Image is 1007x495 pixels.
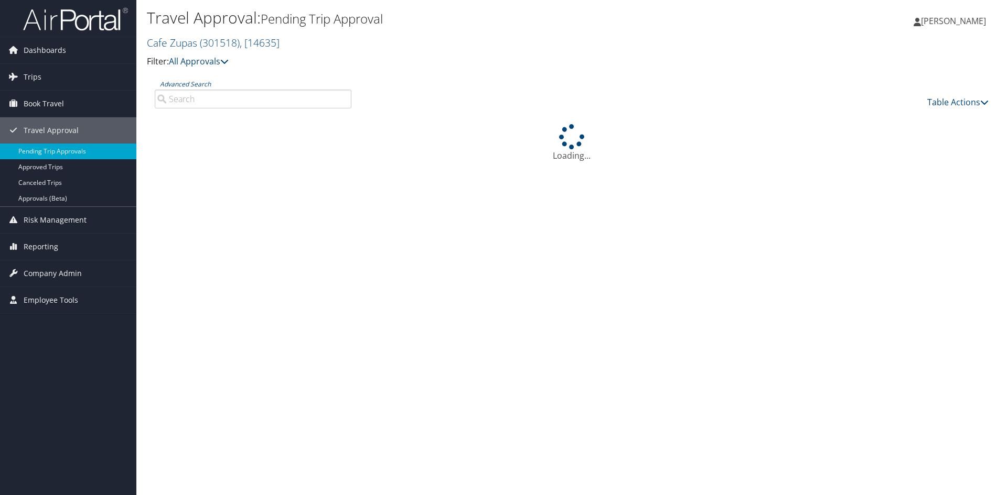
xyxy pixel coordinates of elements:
span: Dashboards [24,37,66,63]
span: Reporting [24,234,58,260]
span: Trips [24,64,41,90]
span: Employee Tools [24,287,78,313]
span: Travel Approval [24,117,79,144]
a: All Approvals [169,56,229,67]
img: airportal-logo.png [23,7,128,31]
small: Pending Trip Approval [261,10,383,27]
span: [PERSON_NAME] [921,15,986,27]
span: Risk Management [24,207,87,233]
p: Filter: [147,55,713,69]
a: Cafe Zupas [147,36,280,50]
input: Advanced Search [155,90,351,108]
a: [PERSON_NAME] [914,5,997,37]
span: , [ 14635 ] [240,36,280,50]
h1: Travel Approval: [147,7,713,29]
div: Loading... [147,124,997,162]
span: Company Admin [24,260,82,287]
a: Advanced Search [160,80,211,89]
span: Book Travel [24,91,64,117]
span: ( 301518 ) [200,36,240,50]
a: Table Actions [927,96,989,108]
